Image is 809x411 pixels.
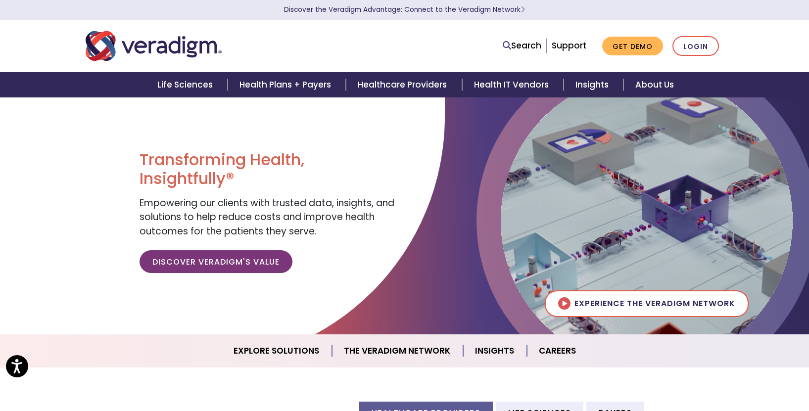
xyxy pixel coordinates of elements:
img: Veradigm logo [86,30,222,62]
span: Empowering our clients with trusted data, insights, and solutions to help reduce costs and improv... [140,196,394,238]
a: Discover the Veradigm Advantage: Connect to the Veradigm NetworkLearn More [284,5,525,14]
h1: Transforming Health, Insightfully® [140,150,397,188]
a: Search [503,39,541,52]
a: Get Demo [602,37,663,56]
a: The Veradigm Network [332,338,463,364]
a: Healthcare Providers [346,72,462,97]
a: Life Sciences [145,72,228,97]
a: Explore Solutions [222,338,332,364]
a: Support [552,40,586,51]
a: Careers [527,338,588,364]
a: Discover Veradigm's Value [140,250,292,273]
span: Learn More [521,5,525,14]
a: Health Plans + Payers [228,72,346,97]
a: Insights [564,72,623,97]
a: Health IT Vendors [462,72,564,97]
a: Login [672,36,719,56]
a: Insights [463,338,527,364]
a: About Us [623,72,686,97]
